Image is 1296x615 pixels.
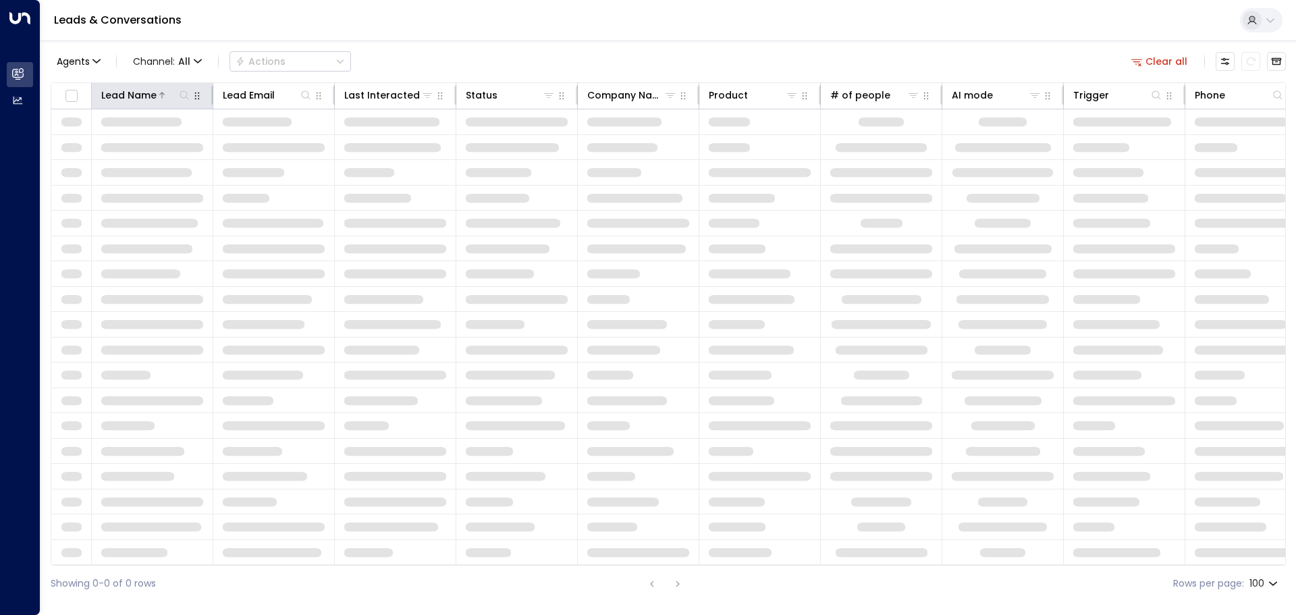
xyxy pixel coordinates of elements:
[230,51,351,72] button: Actions
[952,87,993,103] div: AI mode
[101,87,157,103] div: Lead Name
[466,87,497,103] div: Status
[1195,87,1225,103] div: Phone
[1249,574,1280,593] div: 100
[587,87,664,103] div: Company Name
[101,87,191,103] div: Lead Name
[1195,87,1285,103] div: Phone
[128,52,207,71] span: Channel:
[952,87,1042,103] div: AI mode
[1073,87,1109,103] div: Trigger
[57,57,90,66] span: Agents
[223,87,275,103] div: Lead Email
[830,87,920,103] div: # of people
[236,55,286,68] div: Actions
[128,52,207,71] button: Channel:All
[51,577,156,591] div: Showing 0-0 of 0 rows
[709,87,748,103] div: Product
[1216,52,1235,71] button: Customize
[1126,52,1193,71] button: Clear all
[830,87,890,103] div: # of people
[709,87,799,103] div: Product
[344,87,420,103] div: Last Interacted
[587,87,677,103] div: Company Name
[1267,52,1286,71] button: Archived Leads
[466,87,556,103] div: Status
[230,51,351,72] div: Button group with a nested menu
[643,575,686,592] nav: pagination navigation
[1241,52,1260,71] span: Refresh
[344,87,434,103] div: Last Interacted
[1073,87,1163,103] div: Trigger
[178,56,190,67] span: All
[223,87,313,103] div: Lead Email
[51,52,105,71] button: Agents
[1173,577,1244,591] label: Rows per page:
[54,12,182,28] a: Leads & Conversations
